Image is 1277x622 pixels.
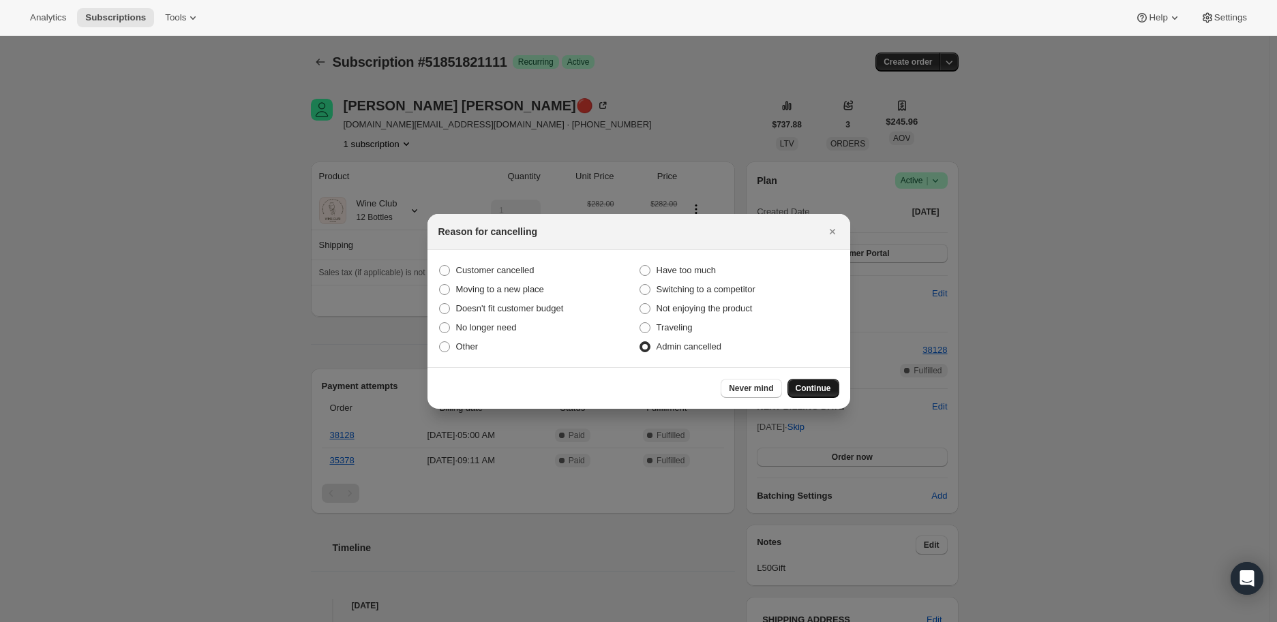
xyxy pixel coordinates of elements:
[721,379,781,398] button: Never mind
[823,222,842,241] button: Close
[1231,562,1263,595] div: Open Intercom Messenger
[729,383,773,394] span: Never mind
[657,265,716,275] span: Have too much
[1192,8,1255,27] button: Settings
[30,12,66,23] span: Analytics
[456,341,479,352] span: Other
[657,322,693,332] span: Traveling
[657,303,753,313] span: Not enjoying the product
[1149,12,1167,23] span: Help
[657,284,755,294] span: Switching to a competitor
[456,322,517,332] span: No longer need
[157,8,208,27] button: Tools
[1214,12,1247,23] span: Settings
[796,383,831,394] span: Continue
[22,8,74,27] button: Analytics
[787,379,839,398] button: Continue
[456,265,535,275] span: Customer cancelled
[438,225,537,238] h2: Reason for cancelling
[165,12,186,23] span: Tools
[657,341,721,352] span: Admin cancelled
[85,12,146,23] span: Subscriptions
[456,284,544,294] span: Moving to a new place
[456,303,564,313] span: Doesn't fit customer budget
[1127,8,1189,27] button: Help
[77,8,154,27] button: Subscriptions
